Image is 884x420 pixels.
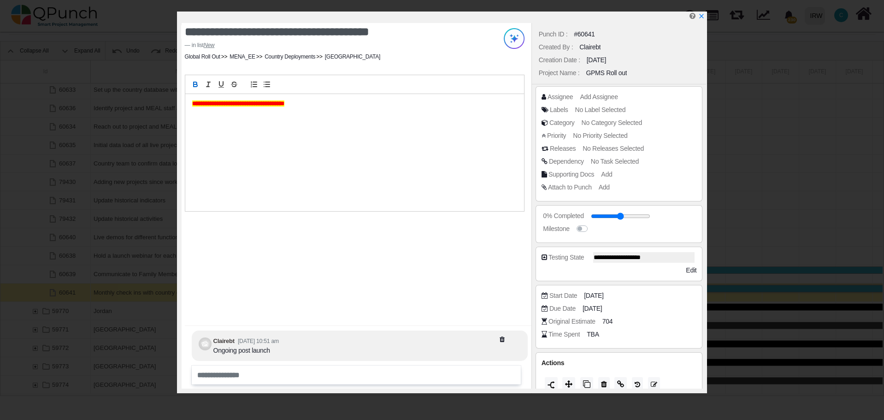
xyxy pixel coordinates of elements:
[504,28,525,49] img: Try writing with AI
[583,145,644,152] span: No Releases Selected
[220,53,255,61] li: MENA_EE
[315,53,380,61] li: [GEOGRAPHIC_DATA]
[582,119,642,126] span: No Category Selected
[548,330,580,339] div: Time Spent
[185,41,466,49] footer: in list
[549,304,576,314] div: Due Date
[542,359,564,367] span: Actions
[539,42,573,52] div: Created By :
[550,105,568,115] div: Labels
[539,68,580,78] div: Project Name :
[547,131,566,141] div: Priority
[548,170,594,179] div: Supporting Docs
[614,377,627,392] button: Copy Link
[583,304,602,314] span: [DATE]
[579,42,601,52] div: Clairebt
[204,42,215,48] u: New
[586,68,627,78] div: GPMS Roll out
[580,93,618,101] span: Add Assignee
[580,377,593,392] button: Copy
[587,55,606,65] div: [DATE]
[539,55,580,65] div: Creation Date :
[548,92,573,102] div: Assignee
[543,224,569,234] div: Milestone
[601,171,612,178] span: Add
[550,144,576,154] div: Releases
[548,381,555,389] img: split.9d50320.png
[543,211,583,221] div: 0% Completed
[598,377,610,392] button: Delete
[632,377,643,392] button: History
[548,183,592,192] div: Attach to Punch
[204,42,215,48] cite: Source Title
[686,266,696,274] span: Edit
[548,317,595,326] div: Original Estimate
[549,291,577,301] div: Start Date
[213,346,279,355] div: Ongoing post launch
[238,338,279,344] small: [DATE] 10:51 am
[255,53,316,61] li: Country Deployments
[587,330,599,339] span: TBA
[545,377,558,392] button: Split
[548,253,584,262] div: Testing State
[573,132,627,139] span: No Priority Selected
[213,337,235,344] b: Clairebt
[549,157,584,166] div: Dependency
[185,53,220,61] li: Global Roll Out
[584,291,603,301] span: [DATE]
[562,377,575,392] button: Move
[591,158,639,165] span: No Task Selected
[575,106,626,113] span: No Label Selected
[599,183,610,191] span: Add
[648,377,660,392] button: Edit
[602,317,613,326] span: 704
[549,118,575,128] div: Category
